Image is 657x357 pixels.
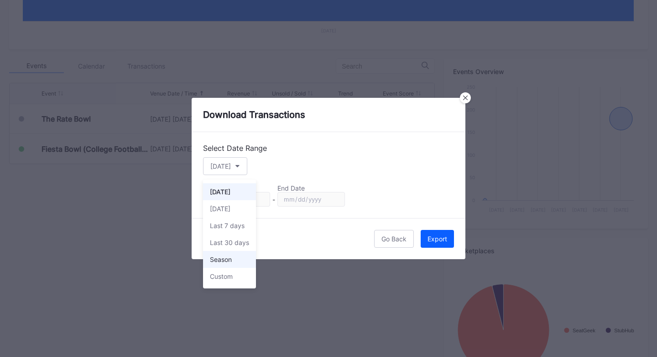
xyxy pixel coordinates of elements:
[210,256,232,263] div: Season
[210,239,249,246] div: Last 30 days
[210,188,230,196] div: [DATE]
[210,222,245,229] div: Last 7 days
[210,272,233,280] div: Custom
[210,205,230,213] div: [DATE]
